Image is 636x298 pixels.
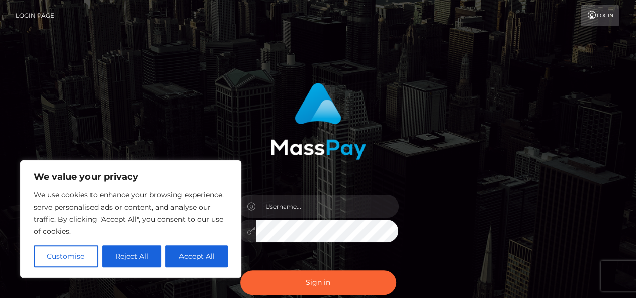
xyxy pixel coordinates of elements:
[256,195,399,218] input: Username...
[165,245,228,267] button: Accept All
[34,245,98,267] button: Customise
[20,160,241,278] div: We value your privacy
[240,270,396,295] button: Sign in
[102,245,162,267] button: Reject All
[16,5,54,26] a: Login Page
[34,171,228,183] p: We value your privacy
[581,5,619,26] a: Login
[34,189,228,237] p: We use cookies to enhance your browsing experience, serve personalised ads or content, and analys...
[270,83,366,160] img: MassPay Login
